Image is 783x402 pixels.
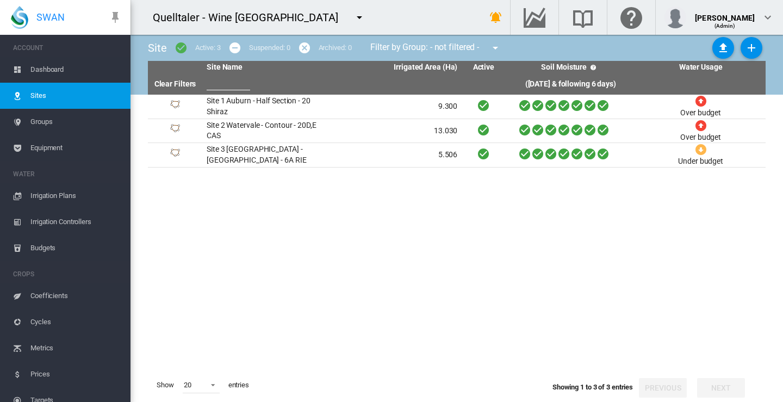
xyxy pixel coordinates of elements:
td: Site 3 [GEOGRAPHIC_DATA] - [GEOGRAPHIC_DATA] - 6A RIE [202,143,332,167]
span: (Admin) [714,23,736,29]
button: Previous [639,378,687,398]
div: Over budget [680,132,721,143]
th: Site Name [202,61,332,74]
td: Site 2 Watervale - Contour - 20D,E CAS [202,119,332,143]
md-icon: icon-bell-ring [489,11,502,24]
span: Irrigation Controllers [30,209,122,235]
md-icon: icon-help-circle [587,61,600,74]
img: 1.svg [169,149,182,162]
md-icon: icon-minus-circle [228,41,241,54]
div: Suspended: 0 [249,43,290,53]
md-icon: icon-checkbox-marked-circle [175,41,188,54]
md-icon: icon-chevron-down [761,11,774,24]
span: Prices [30,361,122,387]
md-icon: icon-menu-down [489,41,502,54]
div: Site Id: 25870 [152,149,198,162]
span: Equipment [30,135,122,161]
div: Under budget [678,156,723,167]
th: Irrigated Area (Ha) [332,61,462,74]
tr: Site Id: 25864 Site 1 Auburn - Half Section - 20 Shiraz 9.300 Over budget [148,95,766,119]
span: Budgets [30,235,122,261]
button: Add New Site, define start date [741,37,762,59]
img: 1.svg [169,100,182,113]
span: Groups [30,109,122,135]
span: Sites [30,83,122,109]
md-icon: Click here for help [618,11,644,24]
th: Water Usage [636,61,766,74]
md-icon: icon-pin [109,11,122,24]
div: Filter by Group: - not filtered - [362,37,509,59]
md-icon: icon-menu-down [353,11,366,24]
span: Cycles [30,309,122,335]
md-icon: icon-cancel [298,41,311,54]
button: Next [697,378,745,398]
span: CROPS [13,265,122,283]
button: icon-bell-ring [485,7,507,28]
div: Site Id: 25864 [152,100,198,113]
td: 9.300 [332,95,462,119]
th: Soil Moisture [505,61,636,74]
img: profile.jpg [664,7,686,28]
md-icon: Search the knowledge base [570,11,596,24]
span: Site [148,41,167,54]
div: Active: 3 [195,43,221,53]
a: Clear Filters [154,79,196,88]
th: Active [462,61,505,74]
img: SWAN-Landscape-Logo-Colour-drop.png [11,6,28,29]
md-icon: icon-upload [717,41,730,54]
td: 5.506 [332,143,462,167]
md-icon: Go to the Data Hub [521,11,548,24]
span: Coefficients [30,283,122,309]
div: Quelltaler - Wine [GEOGRAPHIC_DATA] [153,10,348,25]
md-icon: icon-plus [745,41,758,54]
div: Archived: 0 [319,43,352,53]
div: Site Id: 25867 [152,124,198,137]
button: Sites Bulk Import [712,37,734,59]
span: Dashboard [30,57,122,83]
td: Site 1 Auburn - Half Section - 20 Shiraz [202,95,332,119]
div: Over budget [680,108,721,119]
span: Show [152,376,178,394]
tr: Site Id: 25870 Site 3 [GEOGRAPHIC_DATA] - [GEOGRAPHIC_DATA] - 6A RIE 5.506 Under budget [148,143,766,168]
span: SWAN [36,10,65,24]
span: ACCOUNT [13,39,122,57]
span: Showing 1 to 3 of 3 entries [552,383,633,391]
div: [PERSON_NAME] [695,8,755,19]
td: 13.030 [332,119,462,143]
span: entries [224,376,253,394]
span: Irrigation Plans [30,183,122,209]
tr: Site Id: 25867 Site 2 Watervale - Contour - 20D,E CAS 13.030 Over budget [148,119,766,144]
span: Metrics [30,335,122,361]
div: 20 [184,381,191,389]
span: WATER [13,165,122,183]
th: ([DATE] & following 6 days) [505,74,636,95]
button: icon-menu-down [349,7,370,28]
img: 1.svg [169,124,182,137]
button: icon-menu-down [484,37,506,59]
